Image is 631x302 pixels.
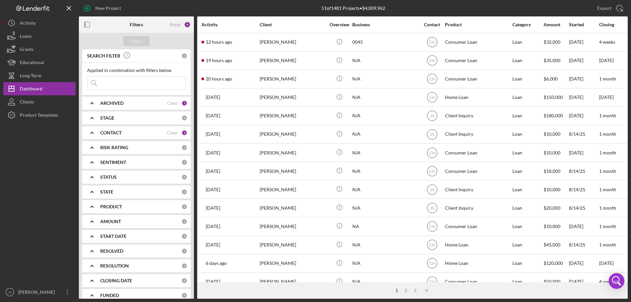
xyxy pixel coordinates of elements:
[260,199,325,217] div: [PERSON_NAME]
[569,34,598,51] div: [DATE]
[3,30,76,43] button: Loans
[260,162,325,180] div: [PERSON_NAME]
[512,218,543,235] div: Loan
[181,189,187,195] div: 0
[123,36,150,46] button: Apply
[544,144,568,161] div: $10,000
[569,52,598,69] div: [DATE]
[206,224,220,229] time: 2025-08-14 16:02
[260,255,325,272] div: [PERSON_NAME]
[569,199,598,217] div: 8/14/25
[512,22,543,27] div: Category
[512,144,543,161] div: Loan
[87,68,186,73] div: Applied in combination with filters below
[100,145,128,150] b: RISK RATING
[181,145,187,151] div: 0
[352,34,418,51] div: 0045
[569,181,598,198] div: 8/14/25
[429,261,435,266] text: CH
[3,286,76,299] button: JS[PERSON_NAME]
[100,189,113,195] b: STATE
[130,22,143,27] b: Filters
[569,273,598,290] div: [DATE]
[260,70,325,88] div: [PERSON_NAME]
[181,219,187,224] div: 0
[512,236,543,254] div: Loan
[430,206,434,210] text: JS
[100,204,122,209] b: PRODUCT
[181,204,187,210] div: 0
[260,144,325,161] div: [PERSON_NAME]
[352,162,418,180] div: N/A
[445,162,511,180] div: Consumer Loan
[544,273,568,290] div: $50,000
[420,22,444,27] div: Contact
[569,162,598,180] div: 8/14/25
[445,52,511,69] div: Consumer Loan
[445,89,511,106] div: Home Loan
[569,70,598,88] div: [DATE]
[599,260,614,266] time: [DATE]
[3,82,76,95] button: Dashboard
[599,168,616,174] time: 1 month
[206,113,220,118] time: 2025-08-18 02:41
[206,169,220,174] time: 2025-08-14 19:42
[181,248,187,254] div: 0
[599,94,614,100] time: [DATE]
[206,58,232,63] time: 2025-08-18 19:32
[591,2,628,15] button: Export
[181,53,187,59] div: 0
[352,126,418,143] div: N/A
[512,34,543,51] div: Loan
[410,288,420,293] div: 3
[430,114,434,118] text: JS
[544,107,568,125] div: $180,000
[3,43,76,56] a: Grants
[20,56,44,71] div: Educational
[445,273,511,290] div: Consumer Loan
[184,21,191,28] div: 4
[3,95,76,108] button: Clients
[181,174,187,180] div: 0
[321,6,385,11] div: 51 of 1481 Projects • $4,009,962
[569,218,598,235] div: [DATE]
[429,77,435,81] text: CH
[100,219,121,224] b: AMOUNT
[260,181,325,198] div: [PERSON_NAME]
[512,89,543,106] div: Loan
[445,199,511,217] div: Client Inquiry
[3,108,76,122] button: Product Templates
[170,22,181,27] div: Reset
[544,89,568,106] div: $150,000
[352,70,418,88] div: N/A
[181,130,187,136] div: 3
[352,199,418,217] div: N/A
[430,132,434,137] text: JS
[130,36,143,46] div: Apply
[401,288,410,293] div: 2
[3,16,76,30] button: Activity
[569,144,598,161] div: [DATE]
[260,218,325,235] div: [PERSON_NAME]
[445,107,511,125] div: Client Inquiry
[100,174,117,180] b: STATUS
[167,101,178,106] div: Clear
[20,30,32,44] div: Loans
[3,69,76,82] button: Long-Term
[3,56,76,69] button: Educational
[100,278,132,283] b: CLOSING DATE
[206,76,232,81] time: 2025-08-18 18:26
[260,52,325,69] div: [PERSON_NAME]
[430,187,434,192] text: JS
[569,236,598,254] div: 8/14/25
[512,255,543,272] div: Loan
[352,236,418,254] div: N/A
[544,52,568,69] div: $35,000
[445,144,511,161] div: Consumer Loan
[100,234,127,239] b: START DATE
[429,224,435,229] text: CH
